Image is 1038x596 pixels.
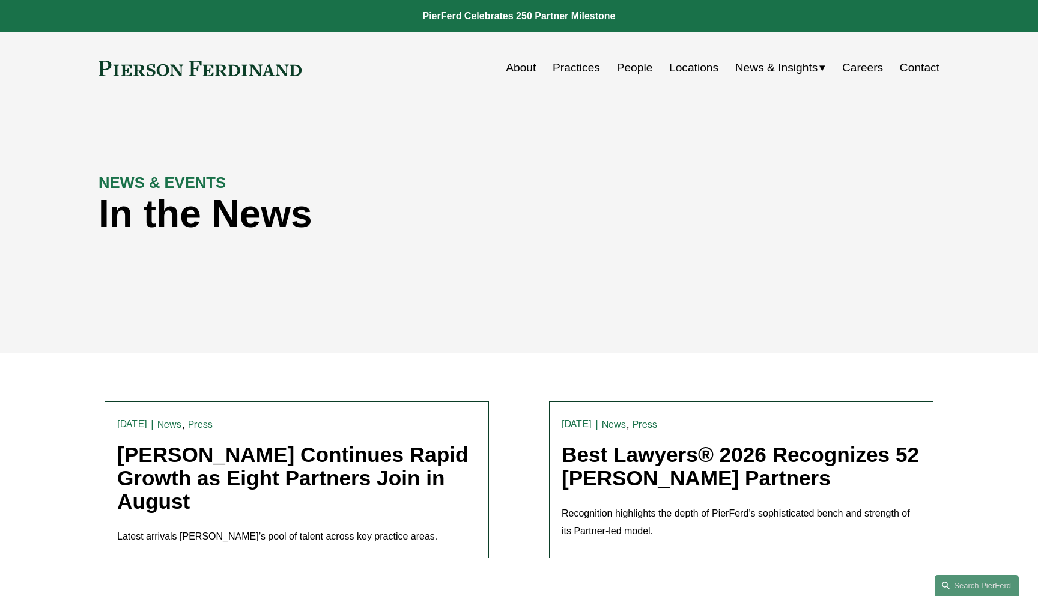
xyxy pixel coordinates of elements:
[188,419,213,430] a: Press
[669,56,718,79] a: Locations
[900,56,939,79] a: Contact
[562,505,921,540] p: Recognition highlights the depth of PierFerd’s sophisticated bench and strength of its Partner-le...
[617,56,653,79] a: People
[99,174,226,191] strong: NEWS & EVENTS
[117,419,147,429] time: [DATE]
[117,528,476,546] p: Latest arrivals [PERSON_NAME]’s pool of talent across key practice areas.
[627,418,630,430] span: ,
[602,419,627,430] a: News
[562,443,919,490] a: Best Lawyers® 2026 Recognizes 52 [PERSON_NAME] Partners
[553,56,600,79] a: Practices
[735,56,826,79] a: folder dropdown
[99,192,729,236] h1: In the News
[633,419,657,430] a: Press
[506,56,536,79] a: About
[735,58,818,79] span: News & Insights
[935,575,1019,596] a: Search this site
[182,418,185,430] span: ,
[842,56,883,79] a: Careers
[157,419,182,430] a: News
[117,443,469,512] a: [PERSON_NAME] Continues Rapid Growth as Eight Partners Join in August
[562,419,592,429] time: [DATE]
